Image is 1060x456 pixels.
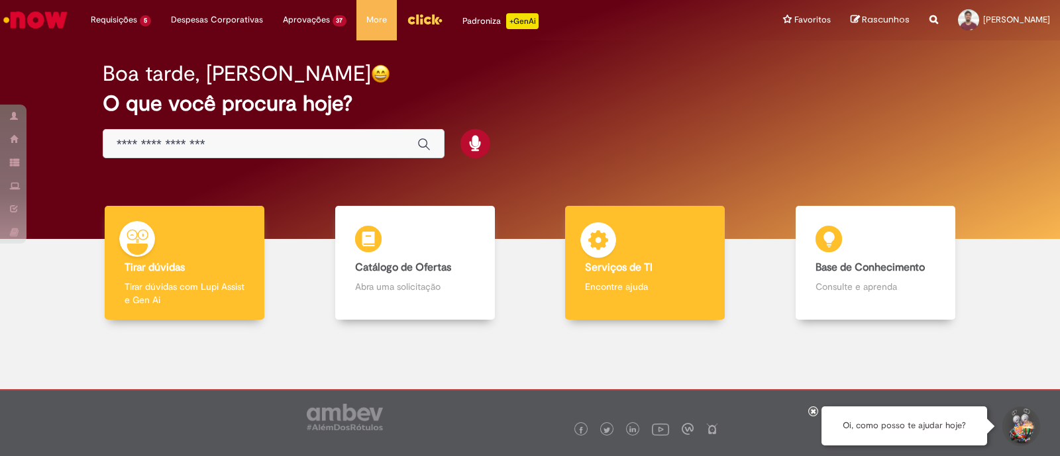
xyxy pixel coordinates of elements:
h2: O que você procura hoje? [103,92,957,115]
span: More [366,13,387,26]
img: logo_footer_twitter.png [604,427,610,433]
b: Base de Conhecimento [816,261,925,274]
a: Rascunhos [851,14,910,26]
img: logo_footer_facebook.png [578,427,584,433]
img: logo_footer_linkedin.png [629,426,636,434]
a: Tirar dúvidas Tirar dúvidas com Lupi Assist e Gen Ai [70,206,300,320]
img: ServiceNow [1,7,70,33]
b: Serviços de TI [585,261,653,274]
p: Abra uma solicitação [355,280,475,293]
img: click_logo_yellow_360x200.png [407,9,443,29]
img: logo_footer_naosei.png [706,423,718,435]
a: Catálogo de Ofertas Abra uma solicitação [300,206,531,320]
span: Aprovações [283,13,330,26]
b: Catálogo de Ofertas [355,261,451,274]
p: Tirar dúvidas com Lupi Assist e Gen Ai [125,280,244,306]
span: 5 [140,15,151,26]
span: 37 [333,15,347,26]
span: Favoritos [794,13,831,26]
a: Serviços de TI Encontre ajuda [530,206,761,320]
span: [PERSON_NAME] [983,14,1050,25]
img: logo_footer_workplace.png [682,423,694,435]
button: Iniciar Conversa de Suporte [1000,406,1040,446]
img: happy-face.png [371,64,390,83]
h2: Boa tarde, [PERSON_NAME] [103,62,371,85]
p: Encontre ajuda [585,280,705,293]
img: logo_footer_ambev_rotulo_gray.png [307,404,383,430]
p: +GenAi [506,13,539,29]
img: logo_footer_youtube.png [652,420,669,437]
div: Padroniza [462,13,539,29]
span: Requisições [91,13,137,26]
span: Despesas Corporativas [171,13,263,26]
b: Tirar dúvidas [125,261,185,274]
p: Consulte e aprenda [816,280,935,293]
div: Oi, como posso te ajudar hoje? [821,406,987,445]
a: Base de Conhecimento Consulte e aprenda [761,206,991,320]
span: Rascunhos [862,13,910,26]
